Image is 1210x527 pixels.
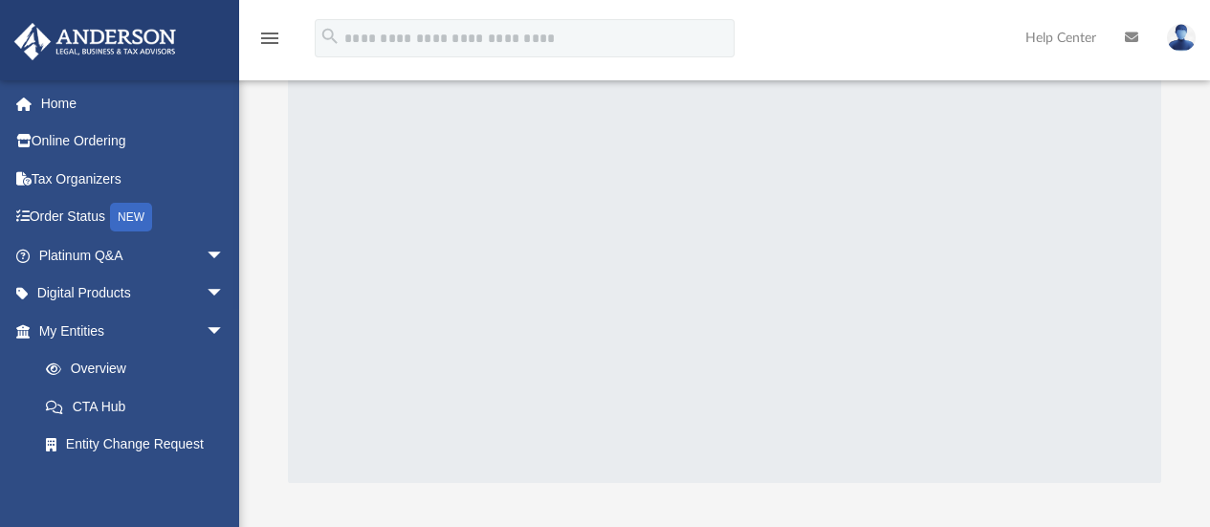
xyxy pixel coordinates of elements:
a: Platinum Q&Aarrow_drop_down [13,236,253,274]
a: My Entitiesarrow_drop_down [13,312,253,350]
a: Entity Change Request [27,426,253,464]
i: search [319,26,341,47]
img: User Pic [1167,24,1196,52]
a: menu [258,36,281,50]
span: arrow_drop_down [206,274,244,314]
a: Overview [27,350,253,388]
span: arrow_drop_down [206,312,244,351]
a: Home [13,84,253,122]
div: NEW [110,203,152,231]
a: Order StatusNEW [13,198,253,237]
a: Tax Organizers [13,160,253,198]
a: CTA Hub [27,387,253,426]
i: menu [258,27,281,50]
a: Online Ordering [13,122,253,161]
a: Digital Productsarrow_drop_down [13,274,253,313]
span: arrow_drop_down [206,236,244,275]
img: Anderson Advisors Platinum Portal [9,23,182,60]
